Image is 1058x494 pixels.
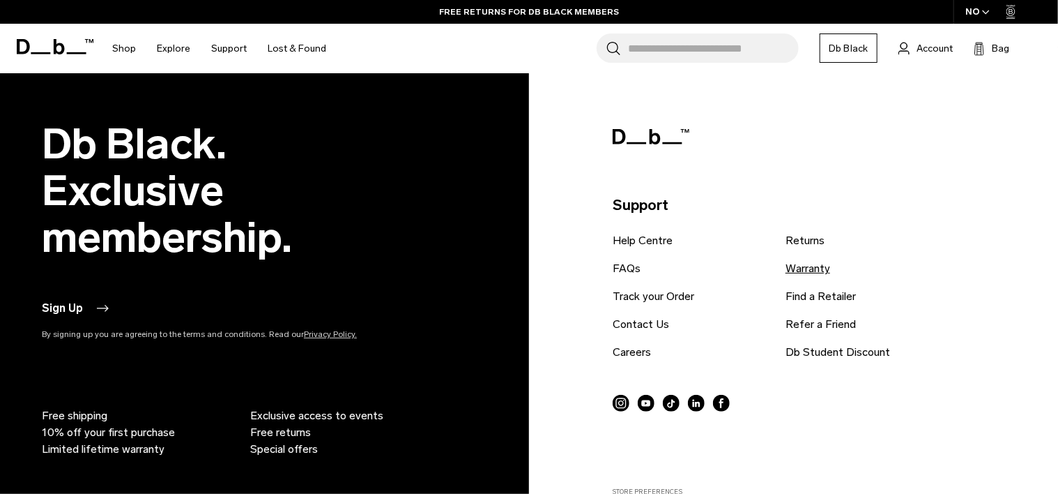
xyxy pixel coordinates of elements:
a: Support [211,24,247,73]
button: Bag [974,40,1009,57]
button: Sign Up [42,300,111,317]
a: Returns [785,232,825,249]
span: Exclusive access to events [250,407,383,424]
a: Lost & Found [268,24,326,73]
a: Db Student Discount [785,344,890,361]
p: By signing up you are agreeing to the terms and conditions. Read our [42,328,418,340]
a: Track your Order [613,288,694,305]
a: FAQs [613,260,641,277]
a: Account [898,40,953,57]
a: Refer a Friend [785,316,856,333]
a: Help Centre [613,232,673,249]
a: Careers [613,344,651,361]
a: Privacy Policy. [304,329,357,339]
a: Contact Us [613,316,669,333]
span: 10% off your first purchase [42,424,175,441]
span: Free shipping [42,407,107,424]
a: Shop [112,24,136,73]
h2: Db Black. Exclusive membership. [42,121,418,261]
span: Limited lifetime warranty [42,441,164,458]
a: Explore [157,24,190,73]
a: Find a Retailer [785,288,856,305]
span: Free returns [250,424,311,441]
span: Account [917,41,953,56]
a: Db Black [820,33,877,63]
span: Special offers [250,441,318,458]
nav: Main Navigation [102,24,337,73]
a: FREE RETURNS FOR DB BLACK MEMBERS [439,6,619,18]
p: Support [613,194,1019,216]
span: Bag [992,41,1009,56]
a: Warranty [785,260,830,277]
